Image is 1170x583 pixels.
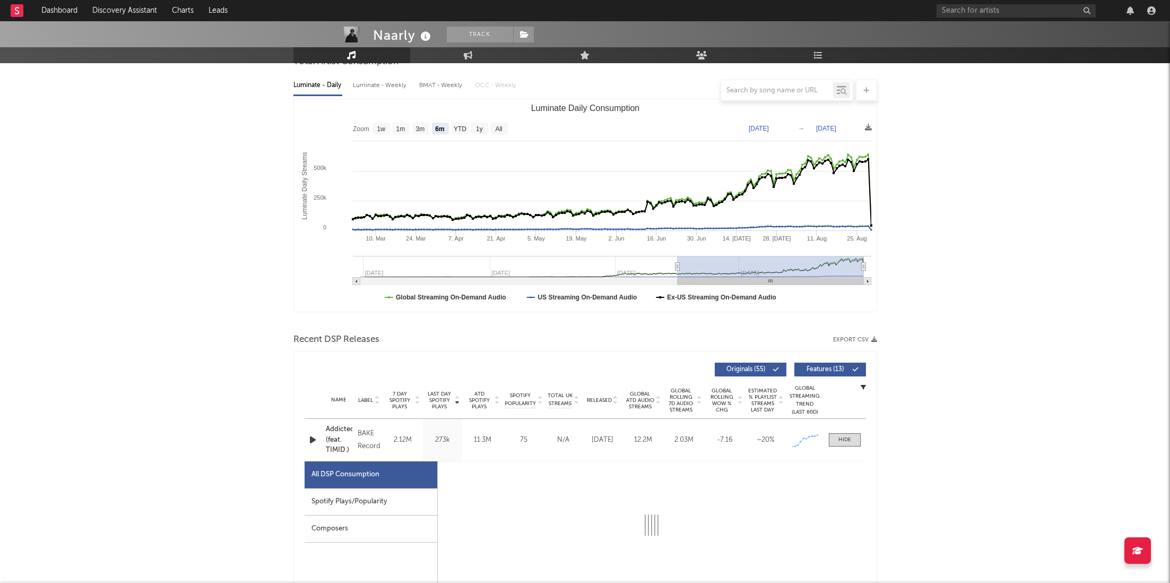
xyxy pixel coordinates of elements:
text: 21. Apr [487,235,505,242]
div: Name [326,396,353,404]
text: 0 [323,224,326,230]
div: [DATE] [585,435,620,445]
text: 30. Jun [687,235,706,242]
div: All DSP Consumption [305,461,437,488]
text: 3m [415,125,424,133]
span: Features ( 13 ) [801,366,850,373]
span: ATD Spotify Plays [465,391,493,410]
div: Luminate - Weekly [353,76,409,95]
span: Originals ( 55 ) [722,366,770,373]
text: 7. Apr [448,235,463,242]
text: 28. [DATE] [762,235,791,242]
div: 273k [426,435,460,445]
text: 1w [377,125,385,133]
text: All [495,125,502,133]
span: Last Day Spotify Plays [426,391,454,410]
div: Luminate - Daily [293,76,342,95]
text: 1m [396,125,405,133]
div: N/A [548,435,579,445]
div: Composers [305,516,437,543]
span: Released [587,397,612,404]
span: Spotify Popularity [505,392,536,408]
div: BMAT - Weekly [419,76,464,95]
div: ~ 20 % [748,435,784,445]
div: 11.3M [465,435,500,445]
text: 6m [435,125,444,133]
a: Addicted (feat. TIMID.) [326,424,353,456]
text: 5. May [527,235,545,242]
text: 11. Aug [807,235,826,242]
text: Luminate Daily Consumption [531,104,639,113]
text: 10. Mar [366,235,386,242]
div: 2.03M [666,435,702,445]
text: 2. Jun [608,235,624,242]
div: Naarly [373,27,434,44]
div: BAKE Records [358,427,380,453]
div: 12.2M [626,435,661,445]
div: Global Streaming Trend (Last 60D) [789,384,821,416]
text: 19. May [566,235,587,242]
button: Track [447,27,513,42]
button: Originals(55) [715,363,786,376]
text: YTD [453,125,466,133]
text: 25. Aug [847,235,866,242]
input: Search for artists [937,4,1096,18]
div: Spotify Plays/Popularity [305,488,437,516]
span: 7 Day Spotify Plays [386,391,414,410]
text: Ex-US Streaming On-Demand Audio [667,294,776,301]
span: Global Rolling 7D Audio Streams [666,388,696,413]
span: Global ATD Audio Streams [626,391,655,410]
div: All DSP Consumption [311,468,379,481]
span: Label [358,397,373,404]
text: Zoom [353,125,369,133]
div: 75 [505,435,542,445]
div: -7.16 [707,435,743,445]
text: Global Streaming On-Demand Audio [396,294,506,301]
text: 500k [314,165,326,171]
span: Global Rolling WoW % Chg [707,388,736,413]
text: → [798,125,804,132]
span: Total UK Streams [548,392,573,408]
input: Search by song name or URL [721,87,833,95]
div: 2.12M [386,435,420,445]
text: [DATE] [816,125,836,132]
text: Luminate Daily Streams [300,152,308,219]
text: 1y [476,125,483,133]
button: Export CSV [833,337,877,343]
span: Recent DSP Releases [293,333,379,346]
button: Features(13) [794,363,866,376]
text: 14. [DATE] [722,235,750,242]
text: US Streaming On-Demand Audio [538,294,637,301]
text: 24. Mar [406,235,426,242]
svg: Luminate Daily Consumption [294,99,877,312]
span: Estimated % Playlist Streams Last Day [748,388,777,413]
text: 250k [314,194,326,201]
text: [DATE] [749,125,769,132]
text: 16. Jun [647,235,666,242]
